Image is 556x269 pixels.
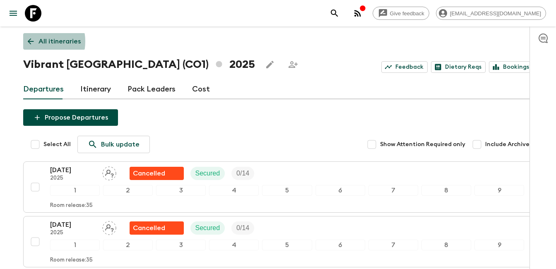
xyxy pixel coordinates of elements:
[156,185,206,196] div: 3
[103,185,153,196] div: 2
[231,167,254,180] div: Trip Fill
[326,5,343,22] button: search adventures
[262,240,312,250] div: 5
[236,168,249,178] p: 0 / 14
[209,185,259,196] div: 4
[285,56,301,73] span: Share this itinerary
[489,61,533,73] a: Bookings
[156,240,206,250] div: 3
[5,5,22,22] button: menu
[23,216,533,267] button: [DATE]2025Assign pack leaderFlash Pack cancellationSecuredTrip Fill123456789Room release:35
[436,7,546,20] div: [EMAIL_ADDRESS][DOMAIN_NAME]
[195,223,220,233] p: Secured
[43,140,71,149] span: Select All
[50,165,96,175] p: [DATE]
[23,161,533,213] button: [DATE]2025Assign pack leaderFlash Pack cancellationSecuredTrip Fill123456789Room release:35
[209,240,259,250] div: 4
[373,7,429,20] a: Give feedback
[485,140,533,149] span: Include Archived
[50,185,100,196] div: 1
[23,56,255,73] h1: Vibrant [GEOGRAPHIC_DATA] (CO1) 2025
[128,79,176,99] a: Pack Leaders
[445,10,546,17] span: [EMAIL_ADDRESS][DOMAIN_NAME]
[50,230,96,236] p: 2025
[421,185,471,196] div: 8
[77,136,150,153] a: Bulk update
[431,61,486,73] a: Dietary Reqs
[262,56,278,73] button: Edit this itinerary
[102,223,116,230] span: Assign pack leader
[39,36,81,46] p: All itineraries
[315,185,365,196] div: 6
[262,185,312,196] div: 5
[130,221,184,235] div: Flash Pack cancellation
[102,169,116,175] span: Assign pack leader
[101,139,140,149] p: Bulk update
[421,240,471,250] div: 8
[385,10,429,17] span: Give feedback
[133,168,165,178] p: Cancelled
[50,175,96,182] p: 2025
[474,240,524,250] div: 9
[381,61,428,73] a: Feedback
[50,240,100,250] div: 1
[190,167,225,180] div: Secured
[50,202,93,209] p: Room release: 35
[190,221,225,235] div: Secured
[192,79,210,99] a: Cost
[80,79,111,99] a: Itinerary
[133,223,165,233] p: Cancelled
[23,33,85,50] a: All itineraries
[50,220,96,230] p: [DATE]
[50,257,93,264] p: Room release: 35
[23,109,118,126] button: Propose Departures
[231,221,254,235] div: Trip Fill
[130,167,184,180] div: Flash Pack cancellation
[195,168,220,178] p: Secured
[23,79,64,99] a: Departures
[368,240,418,250] div: 7
[368,185,418,196] div: 7
[315,240,365,250] div: 6
[474,185,524,196] div: 9
[380,140,465,149] span: Show Attention Required only
[236,223,249,233] p: 0 / 14
[103,240,153,250] div: 2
